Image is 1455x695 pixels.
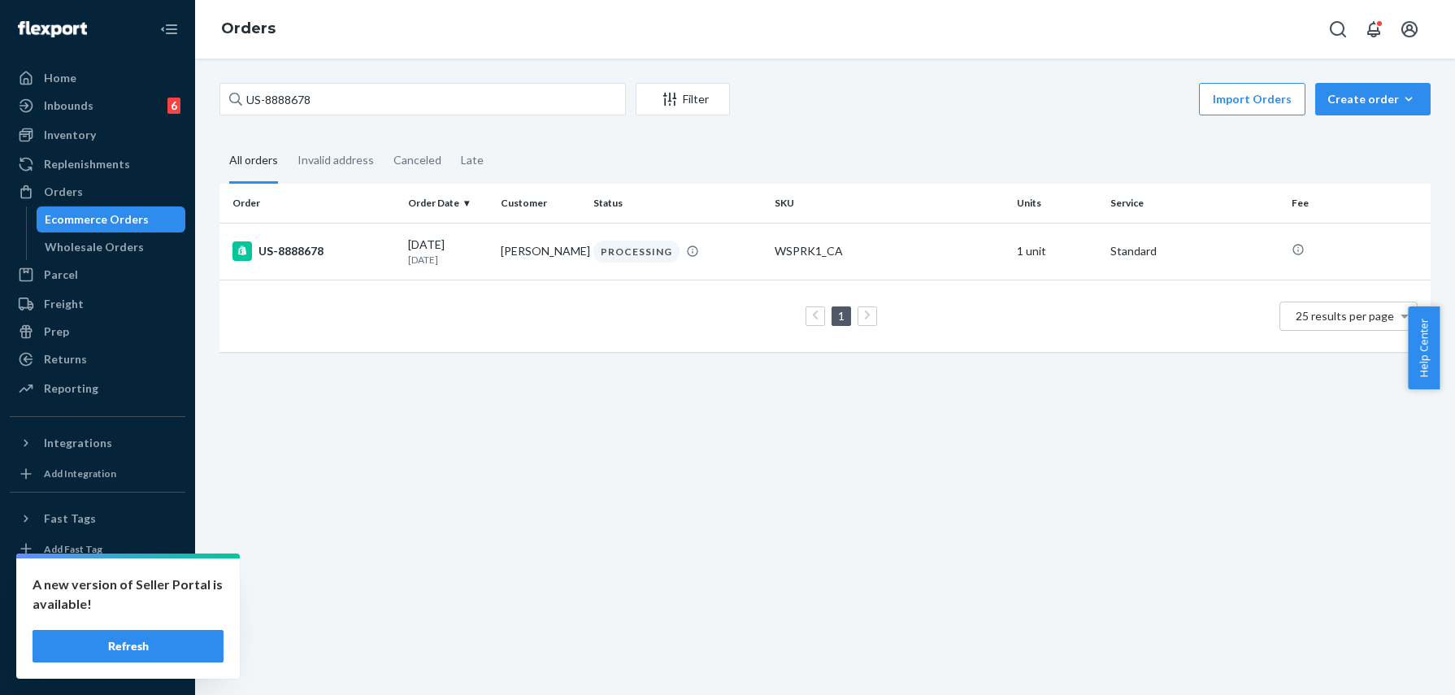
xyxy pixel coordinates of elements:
[44,127,96,143] div: Inventory
[45,239,144,255] div: Wholesale Orders
[153,13,185,46] button: Close Navigation
[44,267,78,283] div: Parcel
[10,567,185,593] a: Settings
[10,506,185,532] button: Fast Tags
[167,98,180,114] div: 6
[10,319,185,345] a: Prep
[1327,91,1418,107] div: Create order
[10,65,185,91] a: Home
[44,380,98,397] div: Reporting
[10,346,185,372] a: Returns
[768,184,1010,223] th: SKU
[44,324,69,340] div: Prep
[232,241,395,261] div: US-8888678
[1357,13,1390,46] button: Open notifications
[593,241,680,263] div: PROCESSING
[461,139,484,181] div: Late
[10,179,185,205] a: Orders
[10,262,185,288] a: Parcel
[44,70,76,86] div: Home
[10,291,185,317] a: Freight
[408,253,488,267] p: [DATE]
[298,139,374,181] div: Invalid address
[587,184,769,223] th: Status
[221,20,276,37] a: Orders
[393,139,441,181] div: Canceled
[45,211,149,228] div: Ecommerce Orders
[10,376,185,402] a: Reporting
[10,122,185,148] a: Inventory
[18,21,87,37] img: Flexport logo
[1010,223,1103,280] td: 1 unit
[1199,83,1305,115] button: Import Orders
[1104,184,1286,223] th: Service
[10,93,185,119] a: Inbounds6
[1296,309,1394,323] span: 25 results per page
[402,184,494,223] th: Order Date
[494,223,587,280] td: [PERSON_NAME]
[636,83,730,115] button: Filter
[835,309,848,323] a: Page 1 is your current page
[44,510,96,527] div: Fast Tags
[219,83,626,115] input: Search orders
[44,296,84,312] div: Freight
[44,98,93,114] div: Inbounds
[1315,83,1431,115] button: Create order
[44,467,116,480] div: Add Integration
[44,351,87,367] div: Returns
[775,243,1004,259] div: WSPRK1_CA
[1393,13,1426,46] button: Open account menu
[1110,243,1279,259] p: Standard
[10,594,185,620] a: Talk to Support
[44,184,83,200] div: Orders
[10,649,185,675] button: Give Feedback
[44,542,102,556] div: Add Fast Tag
[208,6,289,53] ol: breadcrumbs
[501,196,580,210] div: Customer
[44,156,130,172] div: Replenishments
[408,237,488,267] div: [DATE]
[10,430,185,456] button: Integrations
[37,234,186,260] a: Wholesale Orders
[10,622,185,648] a: Help Center
[10,538,185,561] a: Add Fast Tag
[1408,306,1440,389] button: Help Center
[10,151,185,177] a: Replenishments
[33,575,224,614] p: A new version of Seller Portal is available!
[37,206,186,232] a: Ecommerce Orders
[219,184,402,223] th: Order
[1010,184,1103,223] th: Units
[1285,184,1431,223] th: Fee
[44,435,112,451] div: Integrations
[10,463,185,485] a: Add Integration
[1322,13,1354,46] button: Open Search Box
[229,139,278,184] div: All orders
[33,630,224,662] button: Refresh
[636,91,729,107] div: Filter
